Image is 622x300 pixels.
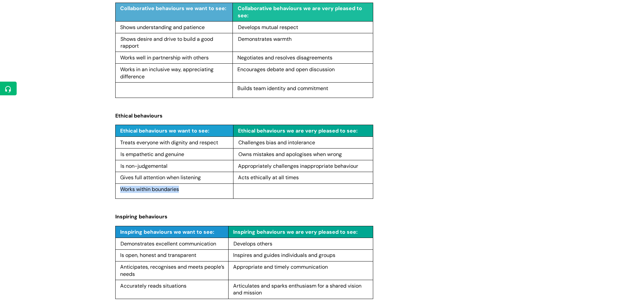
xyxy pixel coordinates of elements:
[237,54,332,61] span: Negotiates and resolves disagreements
[120,54,209,61] span: Works well in partnership with others
[233,229,358,235] span: Inspiring behaviours we are very pleased to see:
[233,282,361,296] span: Articulates and sparks enthusiasm for a shared vision and mission
[233,252,335,259] span: Inspires and guides individuals and groups
[238,36,292,42] span: Demonstrates warmth
[120,127,209,134] span: Ethical behaviours we want to see:
[120,139,218,146] span: Treats everyone with dignity and respect
[115,213,167,220] span: Inspiring behaviours
[238,163,358,169] span: Appropriately challenges inappropriate behaviour
[120,229,214,235] span: Inspiring behaviours we want to see:
[233,240,272,247] span: Develops others
[238,174,299,181] span: Acts ethically at all times
[120,282,186,289] span: Accurately reads situations
[238,127,358,134] span: Ethical behaviours we are very pleased to see:
[120,24,205,31] span: Shows understanding and patience
[238,151,342,158] span: Owns mistakes and apologises when wrong
[238,139,315,146] span: Challenges bias and intolerance
[238,5,362,19] span: Collaborative behaviours we are very pleased to see:
[237,66,335,73] span: Encourages debate and open discussion
[120,263,224,277] span: Anticipates, recognises and meets people’s needs
[120,174,201,181] span: Gives full attention when listening
[233,263,328,270] span: Appropriate and timely communication
[120,151,184,158] span: Is empathetic and genuine
[120,252,196,259] span: Is open, honest and transparent
[120,5,226,12] span: Collaborative behaviours we want to see:
[120,186,179,193] span: Works within boundaries
[115,112,163,119] span: Ethical behaviours
[120,240,216,247] span: Demonstrates excellent communication
[238,24,298,31] span: Develops mutual respect
[237,85,328,92] span: Builds team identity and commitment
[120,36,213,50] span: Shows desire and drive to build a good rapport
[120,163,167,169] span: Is non-judgemental
[120,66,214,80] span: Works in an inclusive way, appreciating difference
